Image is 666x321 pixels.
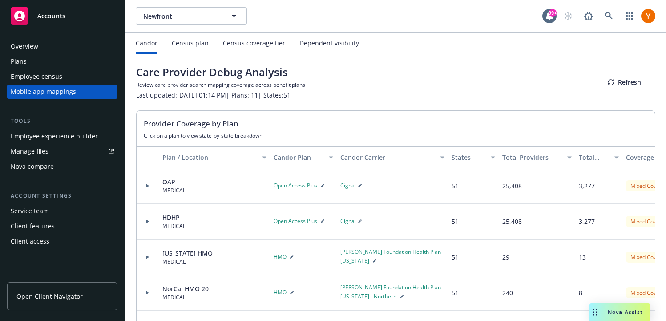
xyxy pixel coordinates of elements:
a: Accounts [7,4,117,28]
a: Switch app [621,7,638,25]
a: Client access [7,234,117,248]
span: Open Access Plus [274,217,317,225]
a: Report a Bug [580,7,597,25]
span: 51 [452,253,459,261]
p: Review care provider search mapping coverage across benefit plans [136,81,305,89]
span: 51 [452,217,459,226]
span: Cigna [340,182,355,189]
div: MEDICAL [162,258,213,265]
span: Accounts [37,12,65,20]
span: Newfront [143,12,220,21]
span: Open Access Plus [274,182,317,189]
button: Total Providers [499,147,575,168]
a: Plans [7,54,117,69]
div: Candor Carrier [340,153,435,162]
h1: Care Provider Debug Analysis [136,65,305,79]
div: Total Facilities [579,153,609,162]
span: 51 [452,288,459,297]
span: Open Client Navigator [16,292,83,301]
div: Total Providers [502,153,562,162]
div: OAP [162,177,186,187]
div: Toggle Row Expanded [137,168,159,204]
div: MEDICAL [162,293,209,301]
div: Employee experience builder [11,129,98,143]
div: Account settings [7,191,117,200]
div: 8 [579,288,582,297]
div: Toggle Row Expanded [137,240,159,275]
a: Overview [7,39,117,53]
div: 25,408 [502,217,522,226]
div: Mobile app mappings [11,85,76,99]
div: Census plan [172,40,209,47]
div: Nova compare [11,159,54,174]
button: Total Facilities [575,147,622,168]
div: Manage files [11,144,48,158]
a: Client features [7,219,117,233]
div: MEDICAL [162,187,186,194]
span: Cigna [340,217,355,225]
div: 3,277 [579,217,595,226]
span: [PERSON_NAME] Foundation Health Plan - [US_STATE] - Northern [340,284,444,300]
span: HMO [274,288,287,296]
div: 29 [502,252,509,262]
div: Candor Plan [274,153,323,162]
div: 99+ [549,9,557,17]
div: Plan / Location [162,153,257,162]
div: Toggle Row Expanded [137,275,159,311]
span: Nova Assist [608,308,643,316]
a: Employee census [7,69,117,84]
button: States [448,147,499,168]
button: Nova Assist [589,303,650,321]
p: Last updated: [DATE] 01:14 PM | Plans: 11 | States: 51 [136,90,305,100]
a: Mobile app mappings [7,85,117,99]
div: 13 [579,252,586,262]
div: Employee census [11,69,62,84]
span: [PERSON_NAME] Foundation Health Plan - [US_STATE] [340,248,444,264]
a: Search [600,7,618,25]
div: 240 [502,288,513,297]
button: Candor Carrier [337,147,448,168]
div: Dependent visibility [299,40,359,47]
a: Start snowing [559,7,577,25]
div: States [452,153,485,162]
span: HMO [274,253,287,260]
img: photo [641,9,655,23]
div: Client access [11,234,49,248]
button: Refresh [593,73,655,91]
p: Click on a plan to view state-by-state breakdown [144,132,648,139]
a: Employee experience builder [7,129,117,143]
div: NorCal HMO 20 [162,284,209,293]
div: 3,277 [579,181,595,191]
div: Tools [7,117,117,126]
a: Service team [7,204,117,218]
div: Drag to move [589,303,601,321]
div: HDHP [162,213,186,222]
div: Service team [11,204,49,218]
div: Toggle Row Expanded [137,204,159,240]
span: 51 [452,182,459,190]
div: [US_STATE] HMO [162,248,213,258]
a: Nova compare [7,159,117,174]
div: Census coverage tier [223,40,285,47]
div: MEDICAL [162,222,186,230]
button: Newfront [136,7,247,25]
div: Overview [11,39,38,53]
button: Plan / Location [159,147,270,168]
div: Candor [136,40,157,47]
button: Candor Plan [270,147,337,168]
a: Manage files [7,144,117,158]
div: Client features [11,219,55,233]
div: Plans [11,54,27,69]
div: 25,408 [502,181,522,191]
h2: Provider Coverage by Plan [144,118,648,130]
